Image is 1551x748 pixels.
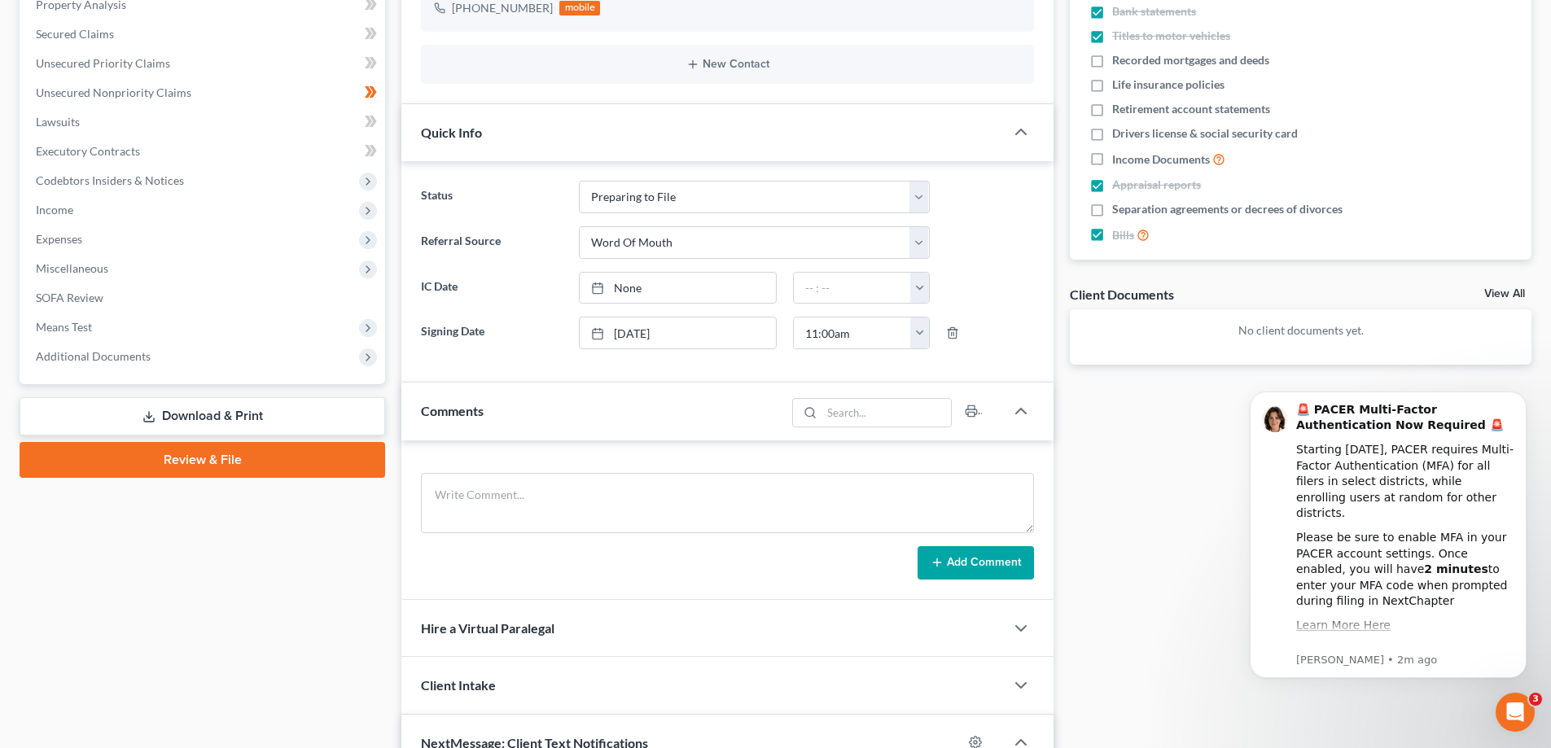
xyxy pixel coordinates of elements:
span: Lawsuits [36,115,80,129]
label: Signing Date [413,317,570,349]
span: Bills [1112,227,1134,243]
label: Referral Source [413,226,570,259]
span: SOFA Review [36,291,103,304]
input: -- : -- [794,273,911,304]
label: Status [413,181,570,213]
button: New Contact [434,58,1021,71]
span: Life insurance policies [1112,77,1225,93]
label: IC Date [413,272,570,304]
div: mobile [559,1,600,15]
a: SOFA Review [23,283,385,313]
a: Executory Contracts [23,137,385,166]
iframe: Intercom live chat [1496,693,1535,732]
button: Add Comment [918,546,1034,580]
span: Additional Documents [36,349,151,363]
span: Secured Claims [36,27,114,41]
span: Expenses [36,232,82,246]
div: Client Documents [1070,286,1174,303]
span: Appraisal reports [1112,177,1201,193]
span: Executory Contracts [36,144,140,158]
span: Unsecured Priority Claims [36,56,170,70]
a: Review & File [20,442,385,478]
span: Retirement account statements [1112,101,1270,117]
span: 3 [1529,693,1542,706]
span: Comments [421,403,484,418]
span: Income Documents [1112,151,1210,168]
span: Hire a Virtual Paralegal [421,620,554,636]
a: View All [1484,288,1525,300]
span: Separation agreements or decrees of divorces [1112,201,1343,217]
span: Unsecured Nonpriority Claims [36,85,191,99]
span: Bank statements [1112,3,1196,20]
span: Codebtors Insiders & Notices [36,173,184,187]
span: Income [36,203,73,217]
span: Drivers license & social security card [1112,125,1298,142]
span: Miscellaneous [36,261,108,275]
a: Secured Claims [23,20,385,49]
a: None [580,273,776,304]
span: Means Test [36,320,92,334]
a: Lawsuits [23,107,385,137]
input: -- : -- [794,317,911,348]
span: Recorded mortgages and deeds [1112,52,1269,68]
span: Titles to motor vehicles [1112,28,1230,44]
a: [DATE] [580,317,776,348]
span: Client Intake [421,677,496,693]
p: No client documents yet. [1083,322,1518,339]
span: Quick Info [421,125,482,140]
iframe: Intercom notifications message [1225,367,1551,704]
a: Download & Print [20,397,385,435]
a: Unsecured Priority Claims [23,49,385,78]
a: Unsecured Nonpriority Claims [23,78,385,107]
input: Search... [822,399,952,426]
